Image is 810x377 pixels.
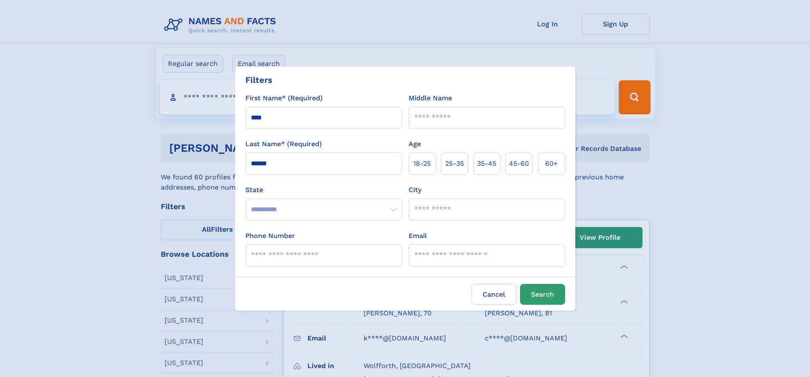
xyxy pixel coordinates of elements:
[245,231,295,241] label: Phone Number
[472,284,517,305] label: Cancel
[409,139,421,149] label: Age
[409,185,421,195] label: City
[477,159,496,169] span: 35‑45
[245,185,402,195] label: State
[445,159,464,169] span: 25‑35
[409,231,427,241] label: Email
[245,93,323,103] label: First Name* (Required)
[413,159,431,169] span: 18‑25
[509,159,529,169] span: 45‑60
[409,93,452,103] label: Middle Name
[545,159,558,169] span: 60+
[245,139,322,149] label: Last Name* (Required)
[520,284,565,305] button: Search
[245,74,273,86] div: Filters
